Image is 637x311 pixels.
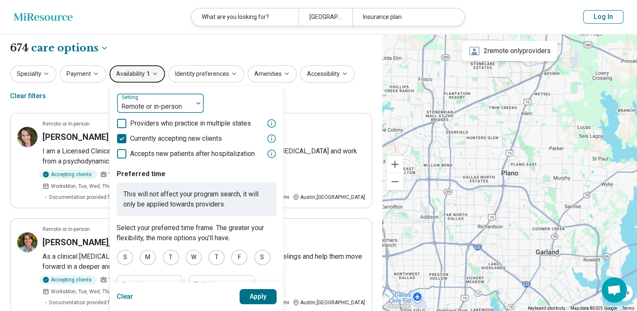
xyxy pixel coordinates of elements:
p: I am a Licensed Clinical Social Worker in private practice. I offer adult individual [MEDICAL_DAT... [43,146,365,166]
span: care options [31,41,99,55]
label: End time [194,281,220,289]
div: Open chat [602,277,627,303]
a: Terms (opens in new tab) [622,306,634,311]
button: Specialty [10,65,56,83]
div: Insurance plan [352,8,459,26]
span: Young adults, Adults, Seniors (65 or older) [109,171,207,178]
div: W [186,250,202,265]
p: This will not affect your program search, it will only be applied towards providers. [117,182,277,216]
button: Apply [240,289,277,304]
button: Zoom out [386,173,403,190]
div: Austin , [GEOGRAPHIC_DATA] [293,193,365,201]
span: Documentation provided for patient filling [49,299,145,306]
div: 2 remote only providers [462,41,557,61]
button: Availability1 [109,65,165,83]
span: Providers who practice in multiple states [130,118,251,129]
span: Currently accepting new clients [130,134,222,144]
div: S [254,250,270,265]
p: As a clinical [MEDICAL_DATA], I help people work through difficult thoughts and feelings and help... [43,252,365,272]
span: Accepts new patients after hospitalization [130,149,255,159]
div: T [208,250,224,265]
label: Start time [122,281,150,289]
button: Identity preferences [168,65,244,83]
div: Clear filters [10,86,46,106]
div: [GEOGRAPHIC_DATA], [GEOGRAPHIC_DATA] [299,8,352,26]
h3: [PERSON_NAME], PhD [43,236,128,248]
h3: [PERSON_NAME] [43,131,109,143]
button: Log In [583,10,624,24]
span: Young adults, Adults, Seniors (65 or older) [109,276,207,284]
p: Remote or In-person [43,225,90,233]
span: 1 [147,70,150,78]
div: What are you looking for? [192,8,299,26]
span: Documentation provided for patient filling [49,193,145,201]
div: F [231,250,247,265]
div: Accepting clients [39,275,97,284]
div: T [163,250,179,265]
div: M [140,250,156,265]
p: Remote or In-person [43,120,90,128]
label: Setting [122,94,140,100]
button: Accessibility [300,65,355,83]
div: Accepting clients [39,170,97,179]
button: Clear [117,289,133,304]
span: Works Mon, Tue, Wed, Thu, Fri [51,182,119,190]
button: Amenities [248,65,297,83]
p: Preferred time [117,169,277,179]
button: Zoom in [386,156,403,173]
p: Select your preferred time frame. The greater your flexibility, the more options you'll have. [117,223,277,243]
div: S [117,250,133,265]
button: Care options [31,41,109,55]
button: Payment [60,65,106,83]
span: Works Mon, Tue, Wed, Thu, Fri [51,288,119,295]
div: Austin , [GEOGRAPHIC_DATA] [293,299,365,306]
h1: 674 [10,41,109,55]
span: Map data ©2025 Google [570,306,617,311]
